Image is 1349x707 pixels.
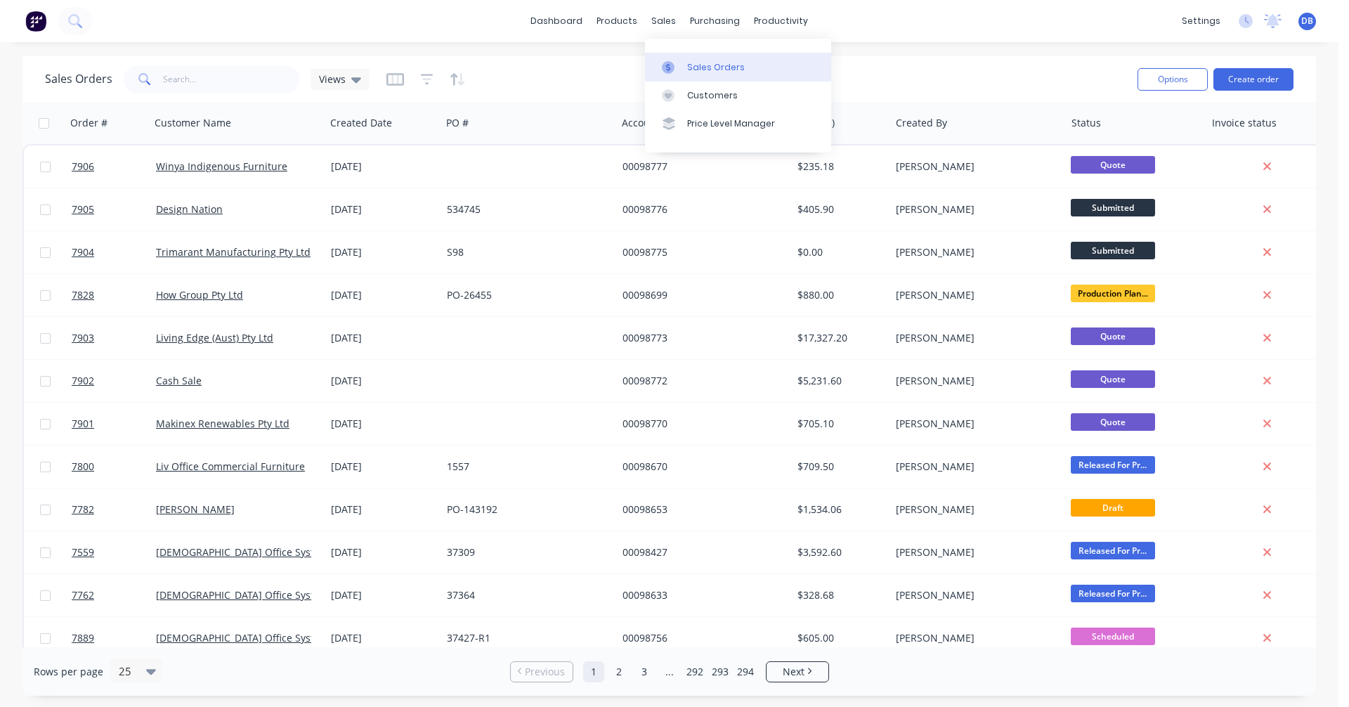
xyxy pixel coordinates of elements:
div: $705.10 [797,417,880,431]
span: 7889 [72,631,94,645]
a: Page 294 [735,661,756,682]
span: DB [1301,15,1313,27]
span: 7904 [72,245,94,259]
span: 7905 [72,202,94,216]
div: Created Date [330,116,392,130]
span: Quote [1071,327,1155,345]
span: 7906 [72,160,94,174]
div: $605.00 [797,631,880,645]
div: 00098653 [623,502,778,517]
span: 7800 [72,460,94,474]
button: Create order [1213,68,1293,91]
a: dashboard [523,11,589,32]
div: 534745 [447,202,603,216]
span: Next [783,665,804,679]
a: 7762 [72,574,156,616]
div: [DATE] [331,631,436,645]
div: 1557 [447,460,603,474]
span: Released For Pr... [1071,542,1155,559]
div: [DATE] [331,245,436,259]
span: Previous [525,665,565,679]
div: 00098756 [623,631,778,645]
div: $328.68 [797,588,880,602]
div: [PERSON_NAME] [896,160,1052,174]
div: $709.50 [797,460,880,474]
a: Page 293 [710,661,731,682]
div: 00098773 [623,331,778,345]
div: Accounting Order # [622,116,715,130]
span: Views [319,72,346,86]
div: productivity [747,11,815,32]
div: 00098772 [623,374,778,388]
div: [PERSON_NAME] [896,331,1052,345]
div: [DATE] [331,160,436,174]
a: Page 3 [634,661,655,682]
div: [PERSON_NAME] [896,374,1052,388]
div: [PERSON_NAME] [896,588,1052,602]
div: [PERSON_NAME] [896,417,1052,431]
div: [PERSON_NAME] [896,202,1052,216]
a: Page 1 is your current page [583,661,604,682]
a: Previous page [511,665,573,679]
div: $235.18 [797,160,880,174]
div: Sales Orders [687,61,745,74]
span: Submitted [1071,199,1155,216]
button: Options [1138,68,1208,91]
div: [DATE] [331,460,436,474]
span: 7903 [72,331,94,345]
div: $405.90 [797,202,880,216]
a: 7906 [72,145,156,188]
span: 7782 [72,502,94,517]
img: Factory [25,11,46,32]
div: $3,592.60 [797,545,880,559]
a: 7889 [72,617,156,659]
ul: Pagination [504,661,835,682]
div: Order # [70,116,107,130]
span: Draft [1071,499,1155,517]
a: 7800 [72,446,156,488]
a: [DEMOGRAPHIC_DATA] Office Systems [156,631,334,644]
a: 7559 [72,531,156,573]
div: [PERSON_NAME] [896,502,1052,517]
a: [PERSON_NAME] [156,502,235,516]
a: 7828 [72,274,156,316]
div: 00098427 [623,545,778,559]
div: [PERSON_NAME] [896,631,1052,645]
span: Released For Pr... [1071,456,1155,474]
span: 7902 [72,374,94,388]
span: Rows per page [34,665,103,679]
div: products [589,11,644,32]
div: [PERSON_NAME] [896,245,1052,259]
div: PO # [446,116,469,130]
input: Search... [163,65,300,93]
div: [DATE] [331,502,436,517]
div: 37364 [447,588,603,602]
a: Page 2 [608,661,630,682]
div: Invoice status [1212,116,1277,130]
span: Quote [1071,370,1155,388]
span: Released For Pr... [1071,585,1155,602]
div: 00098670 [623,460,778,474]
div: PO-143192 [447,502,603,517]
div: 00098633 [623,588,778,602]
div: $5,231.60 [797,374,880,388]
div: settings [1175,11,1227,32]
div: purchasing [683,11,747,32]
div: [PERSON_NAME] [896,460,1052,474]
a: 7904 [72,231,156,273]
div: 37427-R1 [447,631,603,645]
div: PO-26455 [447,288,603,302]
div: [DATE] [331,331,436,345]
div: Price Level Manager [687,117,775,130]
div: $17,327.20 [797,331,880,345]
a: Living Edge (Aust) Pty Ltd [156,331,273,344]
a: Customers [645,82,831,110]
div: $1,534.06 [797,502,880,517]
div: 00098776 [623,202,778,216]
a: Sales Orders [645,53,831,81]
a: How Group Pty Ltd [156,288,243,301]
a: 7903 [72,317,156,359]
div: $880.00 [797,288,880,302]
div: 37309 [447,545,603,559]
span: Production Plan... [1071,285,1155,302]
